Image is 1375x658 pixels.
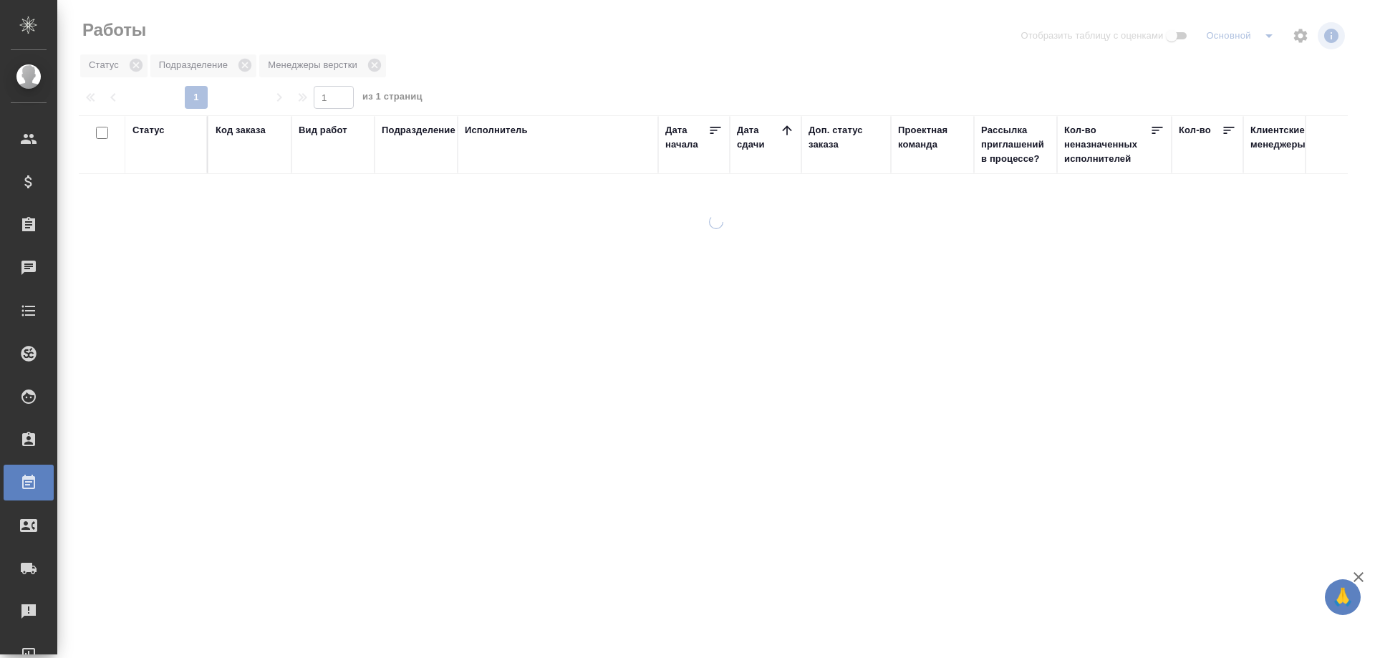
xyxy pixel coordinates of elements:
[665,123,708,152] div: Дата начала
[299,123,347,137] div: Вид работ
[1250,123,1319,152] div: Клиентские менеджеры
[809,123,884,152] div: Доп. статус заказа
[737,123,780,152] div: Дата сдачи
[1325,579,1361,615] button: 🙏
[1331,582,1355,612] span: 🙏
[465,123,528,137] div: Исполнитель
[1179,123,1211,137] div: Кол-во
[1064,123,1150,166] div: Кол-во неназначенных исполнителей
[898,123,967,152] div: Проектная команда
[981,123,1050,166] div: Рассылка приглашений в процессе?
[382,123,455,137] div: Подразделение
[216,123,266,137] div: Код заказа
[132,123,165,137] div: Статус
